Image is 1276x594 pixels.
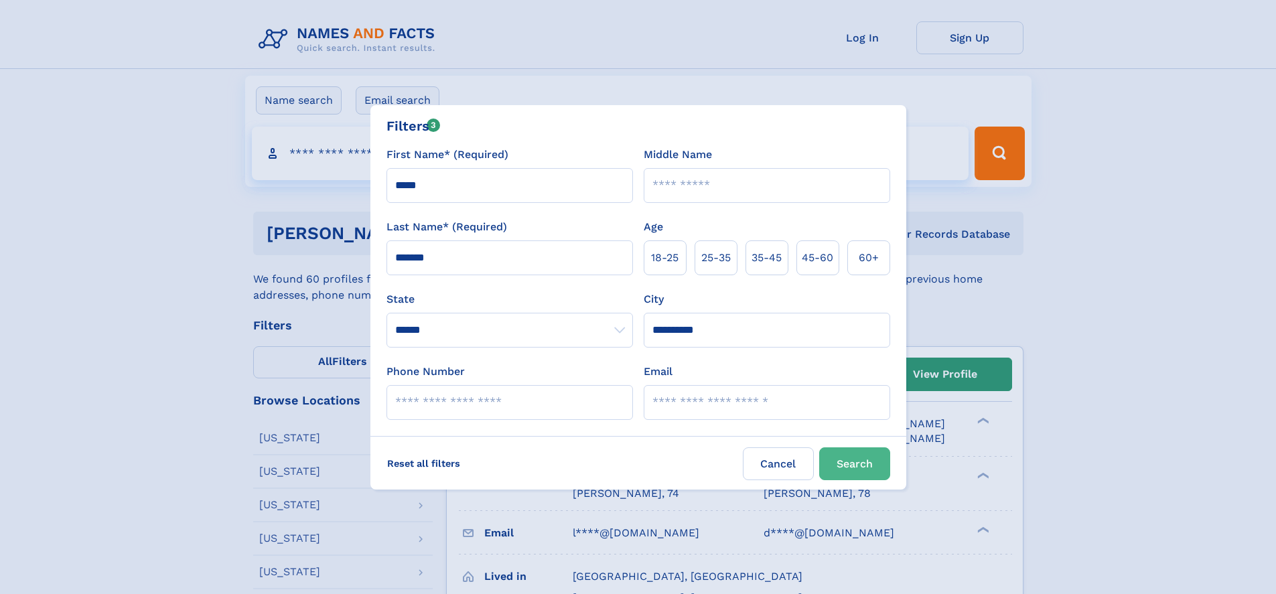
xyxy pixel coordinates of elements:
[386,291,633,307] label: State
[386,364,465,380] label: Phone Number
[743,447,814,480] label: Cancel
[859,250,879,266] span: 60+
[644,147,712,163] label: Middle Name
[644,364,672,380] label: Email
[752,250,782,266] span: 35‑45
[378,447,469,479] label: Reset all filters
[644,291,664,307] label: City
[819,447,890,480] button: Search
[386,116,441,136] div: Filters
[386,147,508,163] label: First Name* (Required)
[701,250,731,266] span: 25‑35
[644,219,663,235] label: Age
[651,250,679,266] span: 18‑25
[386,219,507,235] label: Last Name* (Required)
[802,250,833,266] span: 45‑60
